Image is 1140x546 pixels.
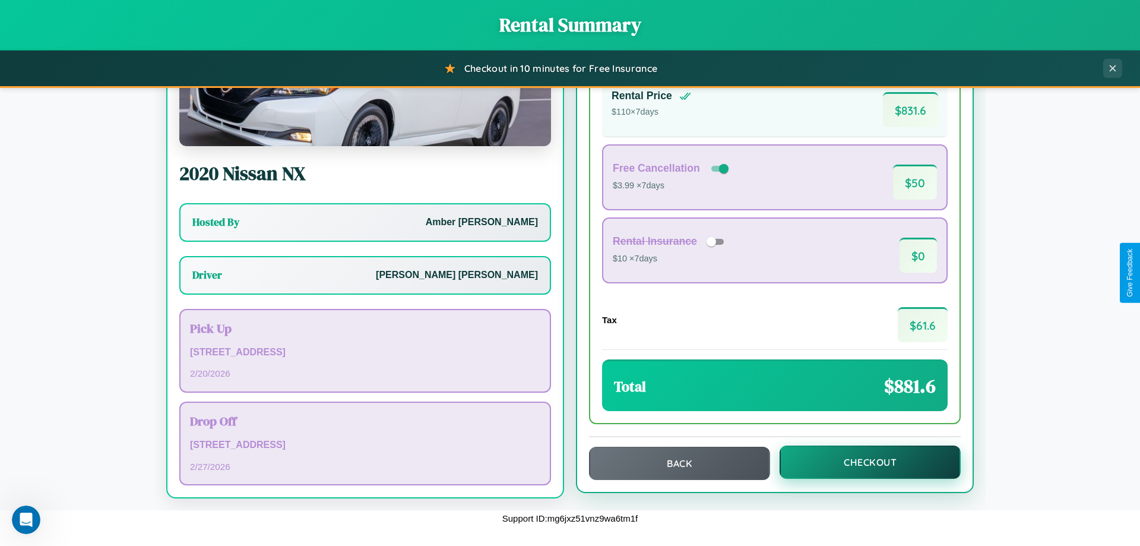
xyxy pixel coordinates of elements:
p: $ 110 × 7 days [612,105,691,120]
p: $3.99 × 7 days [613,178,731,194]
span: $ 61.6 [898,307,948,342]
h2: 2020 Nissan NX [179,160,551,187]
p: [STREET_ADDRESS] [190,437,540,454]
span: Checkout in 10 minutes for Free Insurance [464,62,657,74]
p: [STREET_ADDRESS] [190,344,540,361]
p: Support ID: mg6jxz51vnz9wa6tm1f [502,510,638,526]
p: Amber [PERSON_NAME] [426,214,538,231]
h3: Pick Up [190,320,540,337]
div: Give Feedback [1126,249,1134,297]
p: [PERSON_NAME] [PERSON_NAME] [376,267,538,284]
p: 2 / 20 / 2026 [190,365,540,381]
p: $10 × 7 days [613,251,728,267]
iframe: Intercom live chat [12,506,40,534]
button: Back [589,447,770,480]
button: Checkout [780,446,961,479]
h4: Free Cancellation [613,162,700,175]
span: $ 881.6 [884,373,936,399]
h3: Total [614,377,646,396]
h4: Tax [602,315,617,325]
h1: Rental Summary [12,12,1128,38]
h3: Hosted By [192,215,239,229]
h3: Drop Off [190,412,540,430]
span: $ 50 [893,165,937,200]
span: $ 831.6 [883,92,938,127]
h4: Rental Insurance [613,235,697,248]
h3: Driver [192,268,222,282]
span: $ 0 [900,238,937,273]
h4: Rental Price [612,90,672,102]
p: 2 / 27 / 2026 [190,459,540,475]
